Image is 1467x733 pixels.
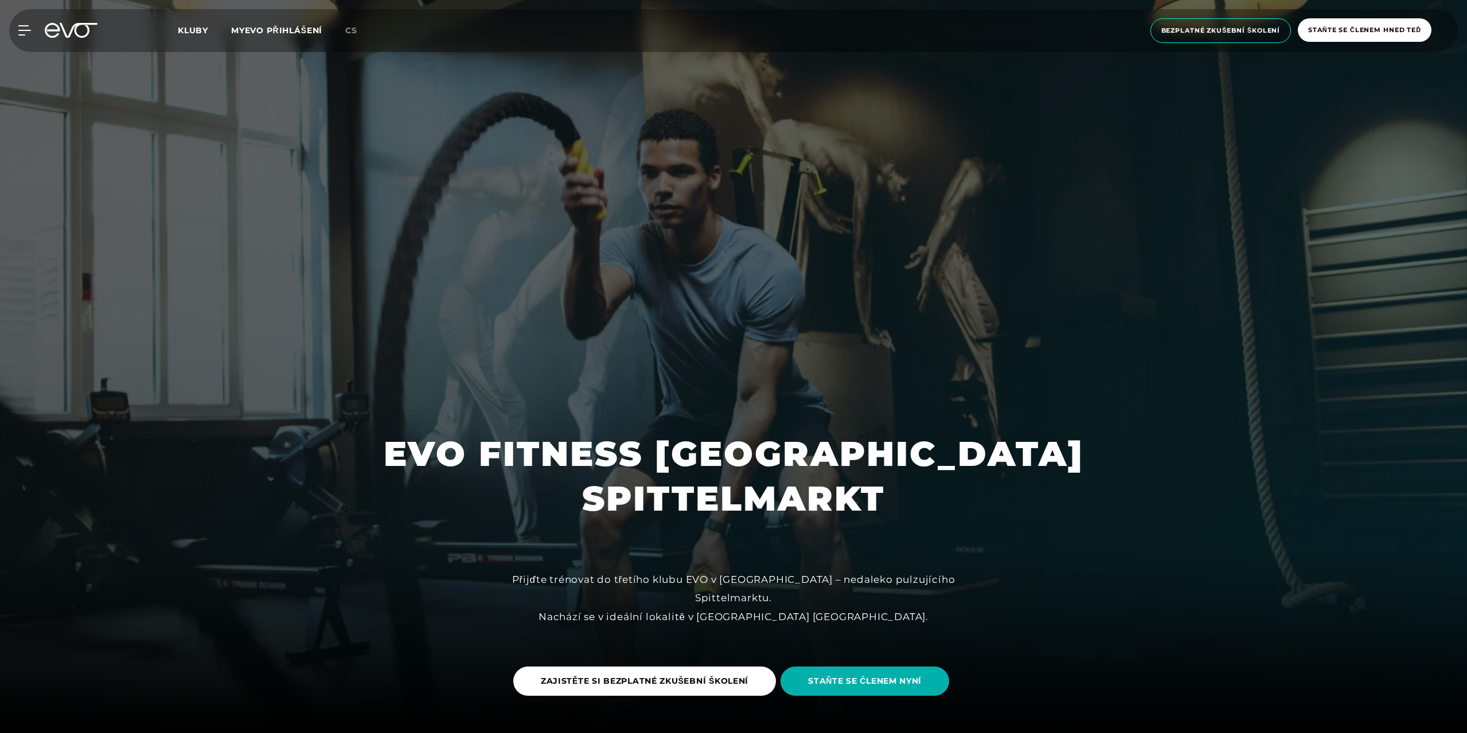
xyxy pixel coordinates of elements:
[1147,18,1295,43] a: Bezplatné zkušební školení
[541,676,748,686] font: ZAJISTĚTE SI BEZPLATNÉ ZKUŠEBNÍ ŠKOLENÍ
[1161,26,1281,34] font: Bezplatné zkušební školení
[1308,26,1421,34] font: Staňte se členem hned teď
[178,25,208,36] font: Kluby
[178,25,231,36] a: Kluby
[513,658,781,704] a: ZAJISTĚTE SI BEZPLATNÉ ZKUŠEBNÍ ŠKOLENÍ
[231,25,322,36] a: MYEVO PŘIHLÁŠENÍ
[539,611,928,622] font: Nachází se v ideální lokalitě v [GEOGRAPHIC_DATA] [GEOGRAPHIC_DATA].
[781,658,954,704] a: STAŇTE SE ČLENEM NYNÍ
[345,24,371,37] a: cs
[384,433,1096,519] font: EVO FITNESS [GEOGRAPHIC_DATA] SPITTELMARKT
[512,574,955,603] font: Přijďte trénovat do třetího klubu EVO v [GEOGRAPHIC_DATA] – nedaleko pulzujícího Spittelmarktu.
[1294,18,1435,43] a: Staňte se členem hned teď
[345,25,357,36] font: cs
[808,676,922,686] font: STAŇTE SE ČLENEM NYNÍ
